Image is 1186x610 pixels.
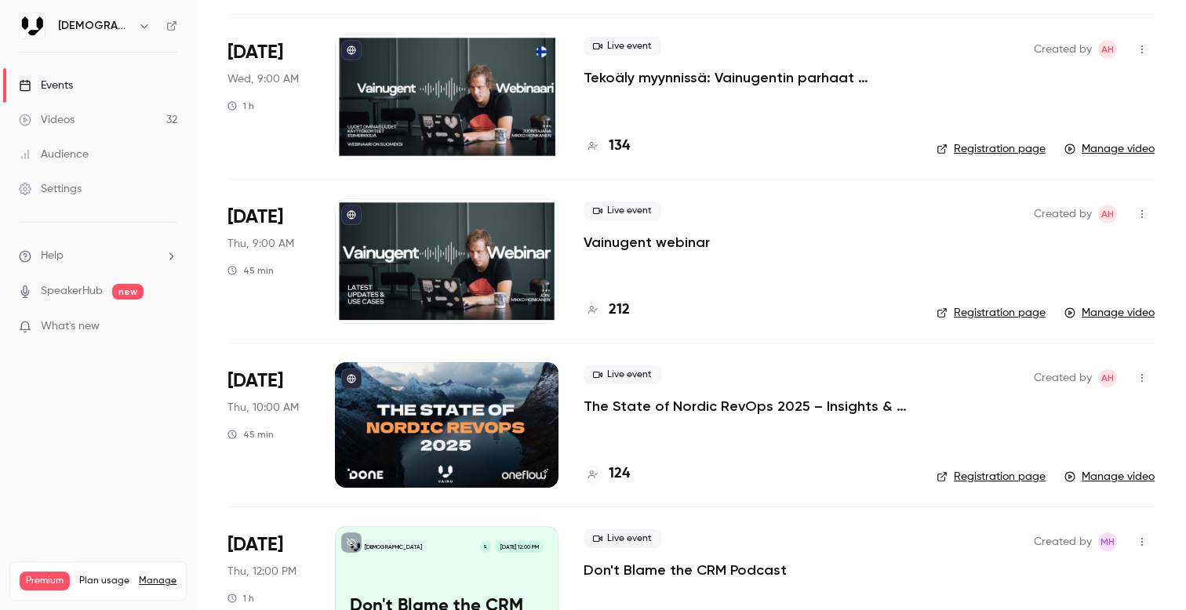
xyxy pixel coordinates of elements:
[41,248,64,264] span: Help
[227,100,254,112] div: 1 h
[609,300,630,321] h4: 212
[79,575,129,587] span: Plan usage
[609,463,630,485] h4: 124
[584,202,661,220] span: Live event
[584,365,661,384] span: Live event
[1101,40,1114,59] span: AH
[227,564,296,579] span: Thu, 12:00 PM
[227,369,283,394] span: [DATE]
[1101,532,1115,551] span: MH
[584,37,661,56] span: Live event
[227,264,274,277] div: 45 min
[227,205,283,230] span: [DATE]
[1098,40,1117,59] span: Aamer Hasu
[41,318,100,335] span: What's new
[139,575,176,587] a: Manage
[1064,305,1155,321] a: Manage video
[1101,369,1114,387] span: AH
[584,136,630,157] a: 134
[227,40,283,65] span: [DATE]
[227,198,310,324] div: May 22 Thu, 9:00 AM (Europe/Helsinki)
[158,320,177,334] iframe: Noticeable Trigger
[365,543,422,551] p: [DEMOGRAPHIC_DATA]
[937,469,1046,485] a: Registration page
[227,236,294,252] span: Thu, 9:00 AM
[1034,205,1092,223] span: Created by
[479,540,492,553] div: S
[227,362,310,488] div: Apr 3 Thu, 10:00 AM (Europe/Helsinki)
[937,141,1046,157] a: Registration page
[227,400,299,416] span: Thu, 10:00 AM
[58,18,132,34] h6: [DEMOGRAPHIC_DATA]
[20,572,70,590] span: Premium
[1034,369,1092,387] span: Created by
[1098,205,1117,223] span: Aamer Hasu
[1064,141,1155,157] a: Manage video
[495,541,543,552] span: [DATE] 12:00 PM
[41,283,103,300] a: SpeakerHub
[1098,369,1117,387] span: Aamer Hasu
[584,300,630,321] a: 212
[937,305,1046,321] a: Registration page
[1064,469,1155,485] a: Manage video
[1098,532,1117,551] span: Mikko Honkanen
[584,68,911,87] a: Tekoäly myynnissä: Vainugentin parhaat käyttötavat
[19,147,89,162] div: Audience
[584,529,661,548] span: Live event
[584,397,911,416] a: The State of Nordic RevOps 2025 – Insights & Best Practices
[19,248,177,264] li: help-dropdown-opener
[227,532,283,557] span: [DATE]
[584,561,787,579] a: Don't Blame the CRM Podcast
[112,284,144,300] span: new
[227,592,254,605] div: 1 h
[609,136,630,157] h4: 134
[584,233,710,252] a: Vainugent webinar
[1034,40,1092,59] span: Created by
[1101,205,1114,223] span: AH
[19,78,73,93] div: Events
[227,428,274,441] div: 45 min
[227,34,310,159] div: May 28 Wed, 9:00 AM (Europe/Helsinki)
[227,71,299,87] span: Wed, 9:00 AM
[1034,532,1092,551] span: Created by
[19,181,82,197] div: Settings
[19,112,75,128] div: Videos
[20,13,45,38] img: Vainu
[584,463,630,485] a: 124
